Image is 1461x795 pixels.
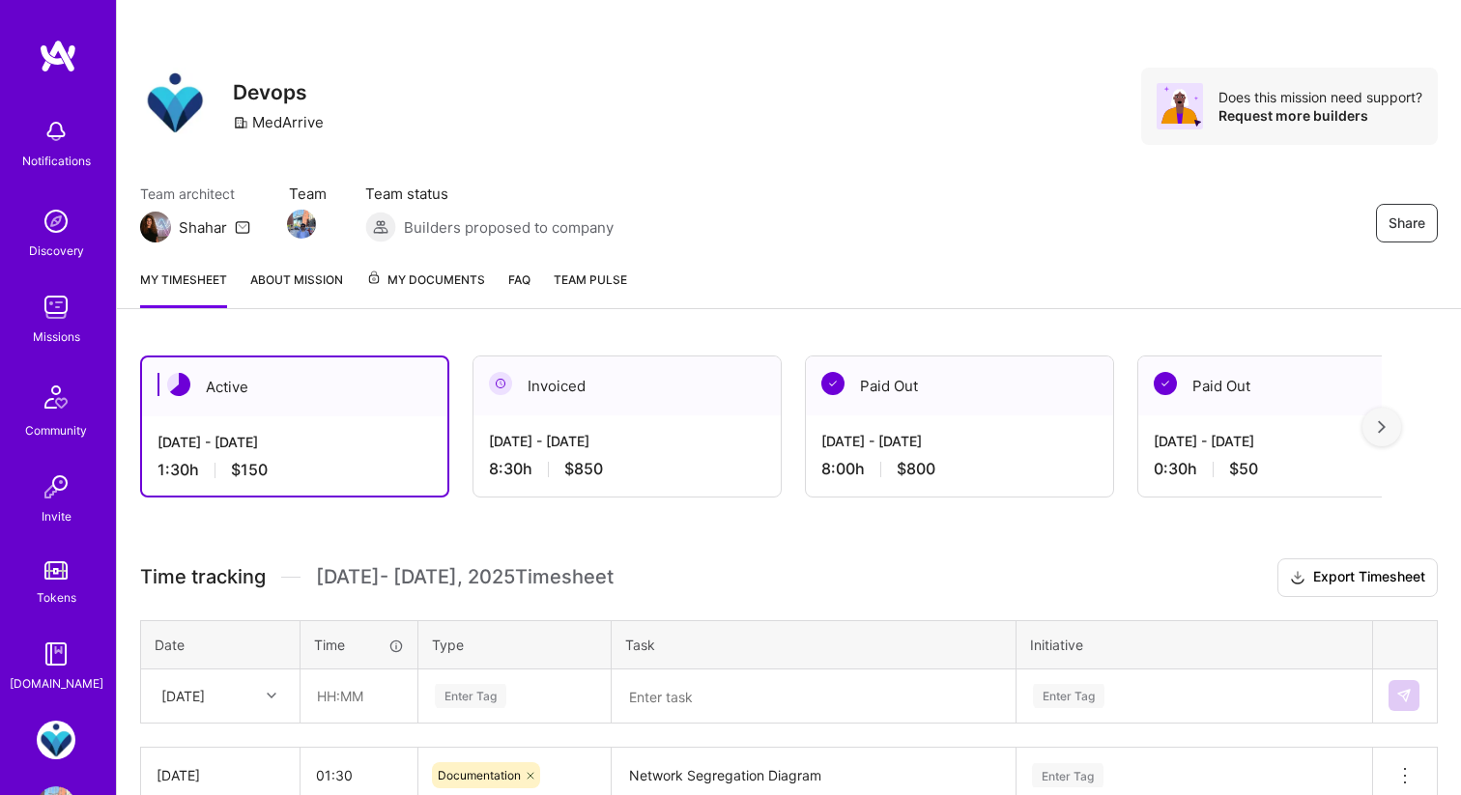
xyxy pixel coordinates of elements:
div: 8:30 h [489,459,765,479]
div: [DATE] [161,686,205,706]
span: Share [1389,213,1425,233]
img: logo [39,39,77,73]
i: icon CompanyGray [233,115,248,130]
span: Time tracking [140,565,266,589]
img: bell [37,112,75,151]
button: Export Timesheet [1277,558,1438,597]
button: Share [1376,204,1438,242]
div: Discovery [29,241,84,261]
span: $50 [1229,459,1258,479]
div: Request more builders [1218,106,1422,125]
th: Task [612,620,1017,668]
div: [DOMAIN_NAME] [10,673,103,694]
img: discovery [37,202,75,241]
div: Initiative [1030,635,1359,655]
span: Builders proposed to company [404,217,614,238]
th: Type [418,620,612,668]
div: Invoiced [473,356,781,415]
img: right [1378,420,1386,434]
img: MedArrive: Devops [37,721,75,759]
div: Shahar [179,217,227,238]
img: guide book [37,635,75,673]
a: Team Pulse [554,270,627,308]
div: Invite [42,506,72,526]
i: icon Download [1290,568,1305,588]
div: Paid Out [806,356,1113,415]
div: [DATE] - [DATE] [821,431,1098,451]
span: $800 [897,459,935,479]
img: Company Logo [140,68,210,137]
div: Time [314,635,404,655]
h3: Devops [233,80,333,104]
img: Builders proposed to company [365,212,396,242]
img: Paid Out [1154,372,1177,395]
div: Active [142,357,447,416]
img: Avatar [1157,83,1203,129]
a: About Mission [250,270,343,308]
img: teamwork [37,288,75,327]
div: Notifications [22,151,91,171]
span: Team architect [140,184,250,204]
i: icon Mail [235,219,250,235]
a: My Documents [366,270,485,308]
span: Team status [365,184,614,204]
img: Team Architect [140,212,171,242]
img: Team Member Avatar [287,210,316,239]
span: $850 [564,459,603,479]
img: Invoiced [489,372,512,395]
a: Team Member Avatar [289,208,314,241]
div: [DATE] - [DATE] [1154,431,1430,451]
span: Documentation [438,768,521,782]
i: icon Chevron [267,691,276,700]
img: Paid Out [821,372,845,395]
a: MedArrive: Devops [32,721,80,759]
a: FAQ [508,270,530,308]
a: My timesheet [140,270,227,308]
div: Paid Out [1138,356,1446,415]
img: Invite [37,468,75,506]
div: Enter Tag [1033,681,1104,711]
span: Team [289,184,327,204]
div: Enter Tag [1032,760,1103,790]
div: 0:30 h [1154,459,1430,479]
div: Does this mission need support? [1218,88,1422,106]
div: [DATE] - [DATE] [489,431,765,451]
div: Tokens [37,587,76,608]
span: [DATE] - [DATE] , 2025 Timesheet [316,565,614,589]
span: Team Pulse [554,272,627,287]
div: [DATE] - [DATE] [158,432,432,452]
th: Date [141,620,301,668]
div: MedArrive [233,112,324,132]
span: $150 [231,460,268,480]
img: tokens [44,561,68,580]
span: My Documents [366,270,485,291]
div: Community [25,420,87,440]
div: [DATE] [157,765,284,785]
div: Enter Tag [435,681,506,711]
input: HH:MM [301,670,416,722]
div: 1:30 h [158,460,432,480]
img: Community [33,374,79,420]
img: Active [167,373,190,396]
div: Missions [33,327,80,347]
div: 8:00 h [821,459,1098,479]
img: Submit [1396,688,1412,703]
